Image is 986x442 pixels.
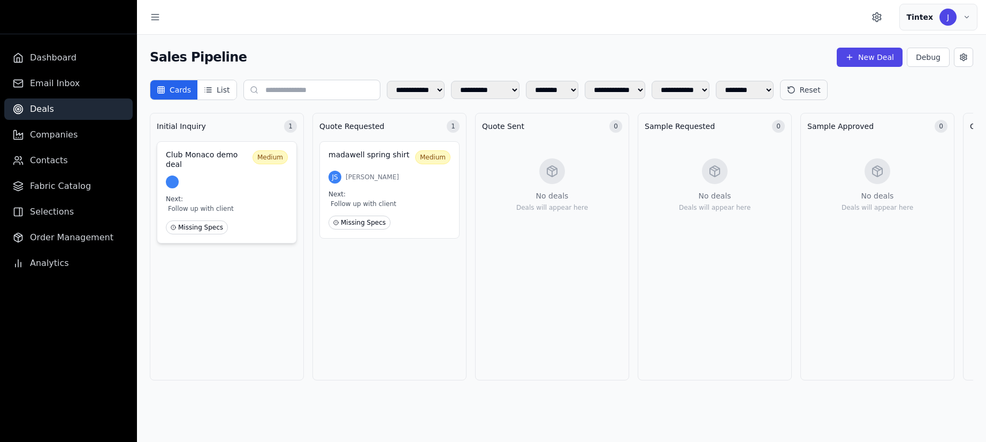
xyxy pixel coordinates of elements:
p: Deals will appear here [842,203,913,212]
span: Order Management [30,231,113,244]
button: New Deal [837,48,903,67]
span: Medium [415,150,450,164]
span: Deals [30,103,54,116]
span: Medium [253,150,288,164]
span: [PERSON_NAME] [346,173,399,181]
a: Deals [4,98,133,120]
h3: Sample Requested [645,121,715,132]
span: Follow up with client [328,199,450,209]
span: Missing Specs [166,220,228,234]
span: Next: [166,195,183,203]
a: Companies [4,124,133,146]
p: No deals [861,190,894,201]
span: Dashboard [30,51,77,64]
span: Analytics [30,257,69,270]
span: 1 [284,120,297,133]
button: Account menu [899,4,977,31]
span: 0 [772,120,785,133]
span: Companies [30,128,78,141]
button: Settings [867,7,886,27]
h3: Quote Sent [482,121,524,132]
p: No deals [699,190,731,201]
div: Tintex [906,12,933,22]
h3: Sample Approved [807,121,874,132]
button: Edit Deal Stages [954,48,973,67]
a: Selections [4,201,133,223]
button: Toggle sidebar [146,7,165,27]
button: List [197,80,236,100]
a: Analytics [4,253,133,274]
span: 1 [447,120,460,133]
a: Order Management [4,227,133,248]
span: 0 [935,120,947,133]
h3: madawell spring shirt [328,150,411,160]
div: JS [328,171,341,184]
h3: Initial Inquiry [157,121,206,132]
h3: Quote Requested [319,121,384,132]
p: Deals will appear here [679,203,751,212]
p: Deals will appear here [516,203,588,212]
h1: Sales Pipeline [150,49,247,66]
span: Email Inbox [30,77,80,90]
span: Next: [328,190,346,198]
div: J [939,9,957,26]
a: Email Inbox [4,73,133,94]
a: Contacts [4,150,133,171]
span: Missing Specs [328,216,391,230]
button: Debug [907,48,950,67]
button: Reset [780,80,828,100]
p: No deals [536,190,569,201]
span: 0 [609,120,622,133]
span: Contacts [30,154,68,167]
button: Cards [150,80,197,100]
span: Selections [30,205,74,218]
h3: Club Monaco demo deal [166,150,248,169]
a: Fabric Catalog [4,176,133,197]
span: Follow up with client [166,203,288,214]
a: Dashboard [4,47,133,68]
span: Fabric Catalog [30,180,91,193]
